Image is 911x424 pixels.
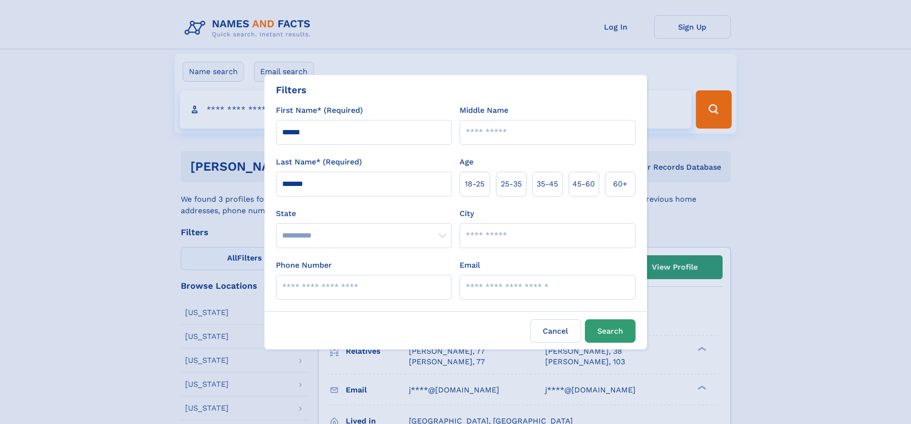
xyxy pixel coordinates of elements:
label: Email [460,260,480,271]
label: Phone Number [276,260,332,271]
span: 18‑25 [465,178,484,190]
span: 60+ [613,178,627,190]
span: 25‑35 [501,178,522,190]
label: Last Name* (Required) [276,156,362,168]
span: 35‑45 [537,178,558,190]
label: First Name* (Required) [276,105,363,116]
span: 45‑60 [572,178,595,190]
label: Age [460,156,473,168]
div: Filters [276,83,307,97]
label: State [276,208,452,219]
button: Search [585,319,636,343]
label: Middle Name [460,105,508,116]
label: City [460,208,474,219]
label: Cancel [530,319,581,343]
